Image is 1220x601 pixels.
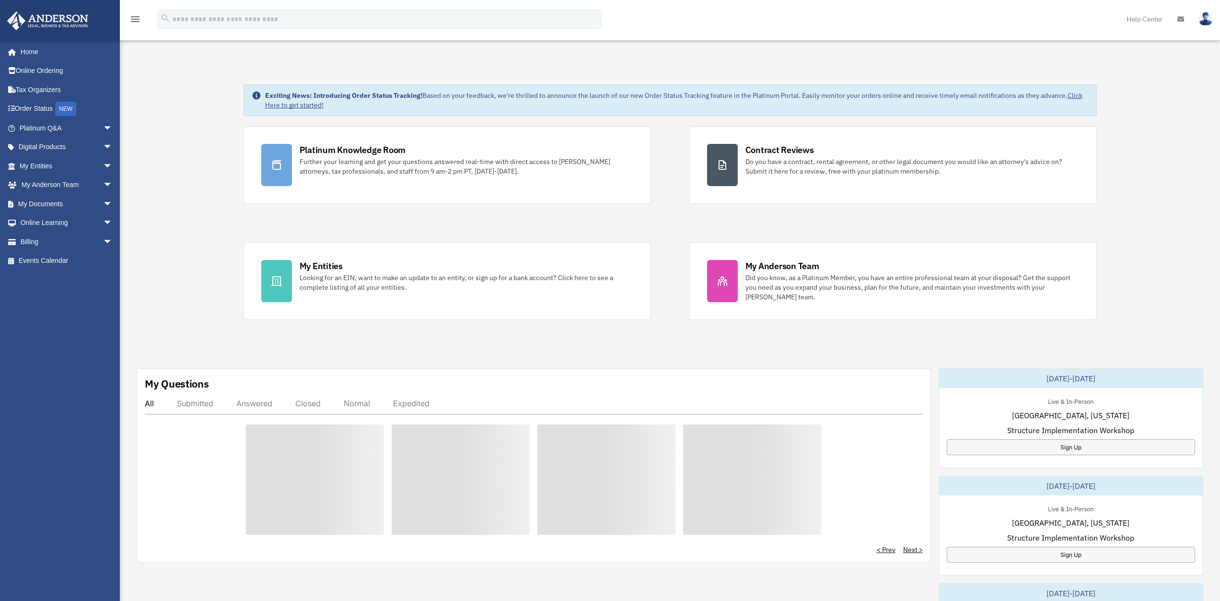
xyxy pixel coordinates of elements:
img: Anderson Advisors Platinum Portal [4,12,91,30]
span: arrow_drop_down [103,232,122,252]
span: arrow_drop_down [103,176,122,195]
a: Home [7,42,122,61]
a: Digital Productsarrow_drop_down [7,138,127,157]
a: Platinum Q&Aarrow_drop_down [7,118,127,138]
span: arrow_drop_down [103,194,122,214]
span: Structure Implementation Workshop [1007,532,1134,543]
div: Closed [295,399,321,408]
div: My Anderson Team [745,260,819,272]
a: Sign Up [947,439,1195,455]
strong: Exciting News: Introducing Order Status Tracking! [265,91,422,100]
span: arrow_drop_down [103,138,122,157]
a: My Documentsarrow_drop_down [7,194,127,213]
a: Tax Organizers [7,80,127,99]
div: Submitted [177,399,213,408]
a: My Entities Looking for an EIN, want to make an update to an entity, or sign up for a bank accoun... [244,242,651,320]
img: User Pic [1198,12,1213,26]
div: Contract Reviews [745,144,814,156]
span: arrow_drop_down [103,213,122,233]
div: Further your learning and get your questions answered real-time with direct access to [PERSON_NAM... [300,157,633,176]
a: menu [129,17,141,25]
a: My Entitiesarrow_drop_down [7,156,127,176]
span: arrow_drop_down [103,156,122,176]
div: Based on your feedback, we're thrilled to announce the launch of our new Order Status Tracking fe... [265,91,1089,110]
a: Online Learningarrow_drop_down [7,213,127,233]
i: search [160,13,171,24]
div: My Questions [145,377,209,391]
div: Platinum Knowledge Room [300,144,406,156]
div: Did you know, as a Platinum Member, you have an entire professional team at your disposal? Get th... [745,273,1079,302]
a: Events Calendar [7,251,127,271]
a: Click Here to get started! [265,91,1082,109]
div: Normal [344,399,370,408]
div: Do you have a contract, rental agreement, or other legal document you would like an attorney's ad... [745,157,1079,176]
a: Contract Reviews Do you have a contract, rental agreement, or other legal document you would like... [689,126,1097,204]
div: Looking for an EIN, want to make an update to an entity, or sign up for a bank account? Click her... [300,273,633,292]
a: Next > [903,545,923,554]
a: Billingarrow_drop_down [7,232,127,251]
div: My Entities [300,260,343,272]
a: My Anderson Teamarrow_drop_down [7,176,127,195]
a: Online Ordering [7,61,127,81]
i: menu [129,13,141,25]
a: Sign Up [947,547,1195,563]
div: NEW [55,102,76,116]
div: Expedited [393,399,430,408]
span: Structure Implementation Workshop [1007,424,1134,436]
div: Live & In-Person [1040,396,1101,406]
a: Platinum Knowledge Room Further your learning and get your questions answered real-time with dire... [244,126,651,204]
div: All [145,399,154,408]
a: Order StatusNEW [7,99,127,119]
div: Live & In-Person [1040,503,1101,513]
div: [DATE]-[DATE] [939,476,1203,495]
a: < Prev [877,545,895,554]
div: [DATE]-[DATE] [939,369,1203,388]
div: Answered [236,399,272,408]
a: My Anderson Team Did you know, as a Platinum Member, you have an entire professional team at your... [689,242,1097,320]
span: [GEOGRAPHIC_DATA], [US_STATE] [1012,410,1129,421]
span: arrow_drop_down [103,118,122,138]
span: [GEOGRAPHIC_DATA], [US_STATE] [1012,517,1129,529]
